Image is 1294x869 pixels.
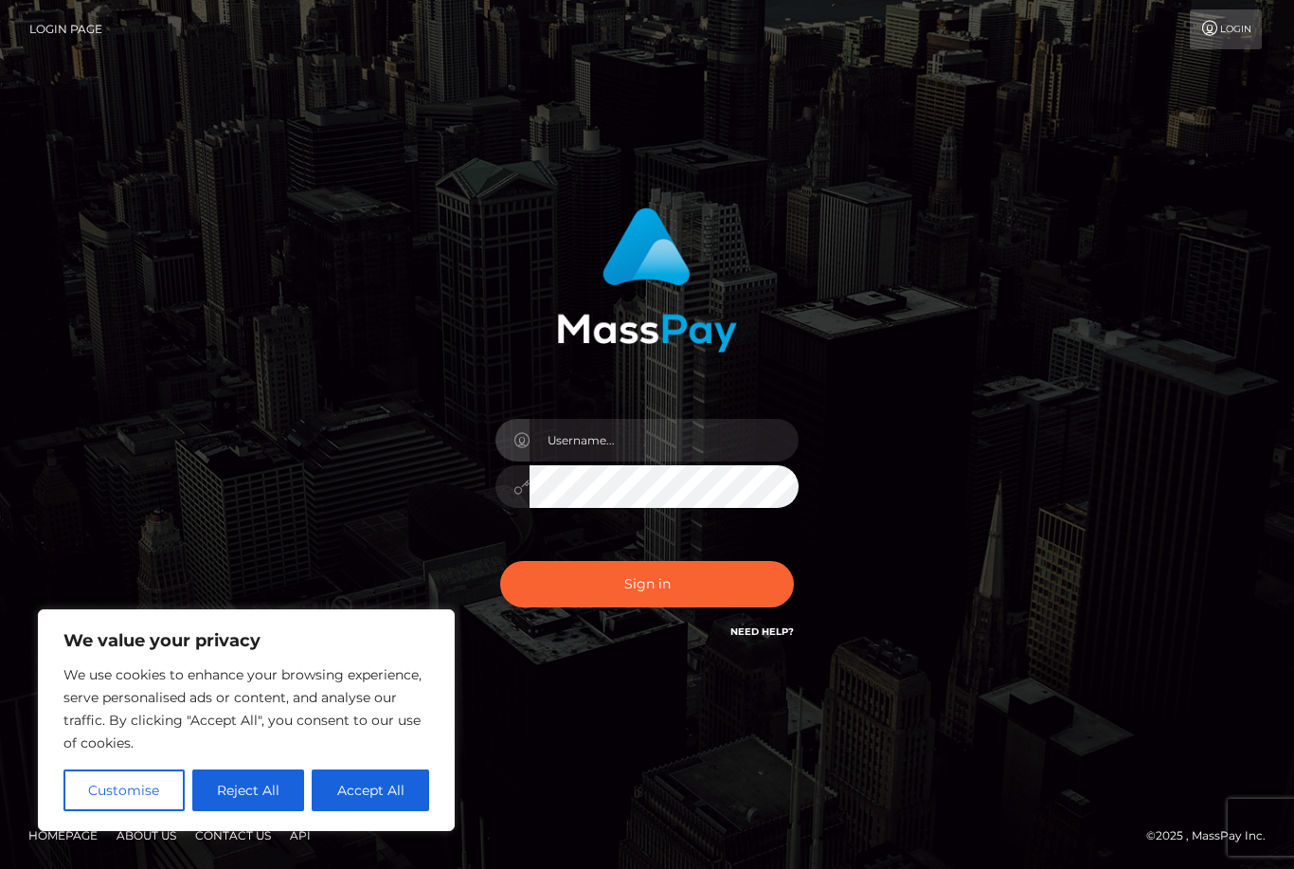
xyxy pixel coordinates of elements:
[63,769,185,811] button: Customise
[38,609,455,831] div: We value your privacy
[500,561,794,607] button: Sign in
[63,629,429,652] p: We value your privacy
[557,208,737,353] img: MassPay Login
[192,769,305,811] button: Reject All
[21,821,105,850] a: Homepage
[29,9,102,49] a: Login Page
[63,663,429,754] p: We use cookies to enhance your browsing experience, serve personalised ads or content, and analys...
[530,419,799,462] input: Username...
[109,821,184,850] a: About Us
[312,769,429,811] button: Accept All
[730,625,794,638] a: Need Help?
[1190,9,1262,49] a: Login
[188,821,279,850] a: Contact Us
[1146,825,1280,846] div: © 2025 , MassPay Inc.
[282,821,318,850] a: API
